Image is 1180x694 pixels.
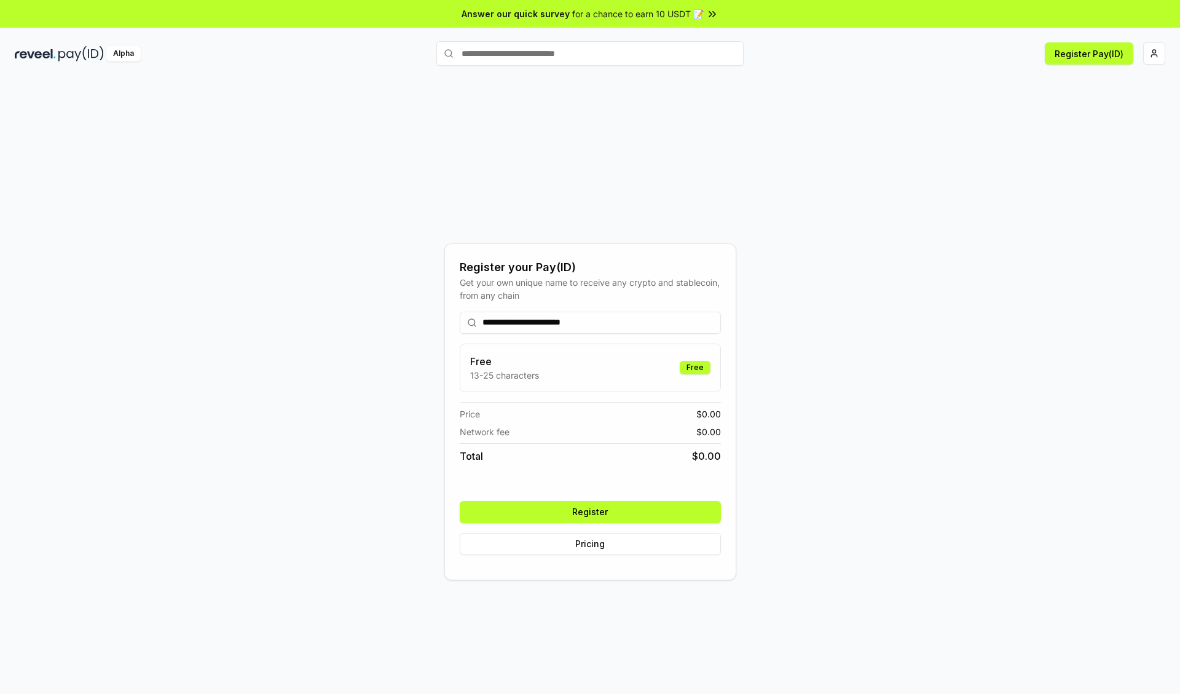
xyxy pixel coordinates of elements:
[460,276,721,302] div: Get your own unique name to receive any crypto and stablecoin, from any chain
[460,449,483,463] span: Total
[106,46,141,61] div: Alpha
[572,7,704,20] span: for a chance to earn 10 USDT 📝
[460,533,721,555] button: Pricing
[696,425,721,438] span: $ 0.00
[460,408,480,420] span: Price
[462,7,570,20] span: Answer our quick survey
[15,46,56,61] img: reveel_dark
[460,501,721,523] button: Register
[680,361,710,374] div: Free
[460,425,509,438] span: Network fee
[1045,42,1133,65] button: Register Pay(ID)
[58,46,104,61] img: pay_id
[470,369,539,382] p: 13-25 characters
[460,259,721,276] div: Register your Pay(ID)
[470,354,539,369] h3: Free
[692,449,721,463] span: $ 0.00
[696,408,721,420] span: $ 0.00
